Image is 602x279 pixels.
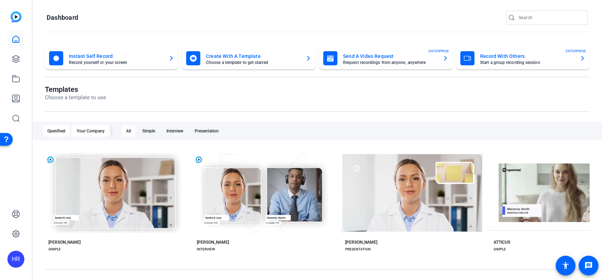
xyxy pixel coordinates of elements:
[343,52,437,60] mat-card-title: Send A Video Request
[182,47,315,70] button: Create With A TemplateChoose a template to get started
[480,52,574,60] mat-card-title: Record With Others
[561,261,570,270] mat-icon: accessibility
[197,247,215,252] div: INTERVIEW
[190,125,223,137] div: Presentation
[345,247,371,252] div: PRESENTATION
[45,47,178,70] button: Instant Self RecordRecord yourself or your screen
[43,125,70,137] div: OpenReel
[319,47,453,70] button: Send A Video RequestRequest recordings from anyone, anywhereENTERPRISE
[494,239,510,245] div: ATTICUS
[584,261,593,270] mat-icon: message
[47,13,78,22] h1: Dashboard
[69,52,163,60] mat-card-title: Instant Self Record
[206,60,300,65] mat-card-subtitle: Choose a template to get started
[206,52,300,60] mat-card-title: Create With A Template
[138,125,159,137] div: Simple
[566,48,586,54] span: ENTERPRISE
[494,247,506,252] div: SIMPLE
[345,239,377,245] div: [PERSON_NAME]
[343,60,437,65] mat-card-subtitle: Request recordings from anyone, anywhere
[7,251,24,268] div: HR
[72,125,109,137] div: Your Company
[519,13,582,22] input: Search
[456,47,590,70] button: Record With OthersStart a group recording sessionENTERPRISE
[162,125,188,137] div: Interview
[11,11,22,22] img: blue-gradient.svg
[48,247,61,252] div: SIMPLE
[45,94,106,102] p: Choose a template to use
[48,239,81,245] div: [PERSON_NAME]
[122,125,135,137] div: All
[429,48,449,54] span: ENTERPRISE
[480,60,574,65] mat-card-subtitle: Start a group recording session
[69,60,163,65] mat-card-subtitle: Record yourself or your screen
[45,85,106,94] h1: Templates
[197,239,229,245] div: [PERSON_NAME]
